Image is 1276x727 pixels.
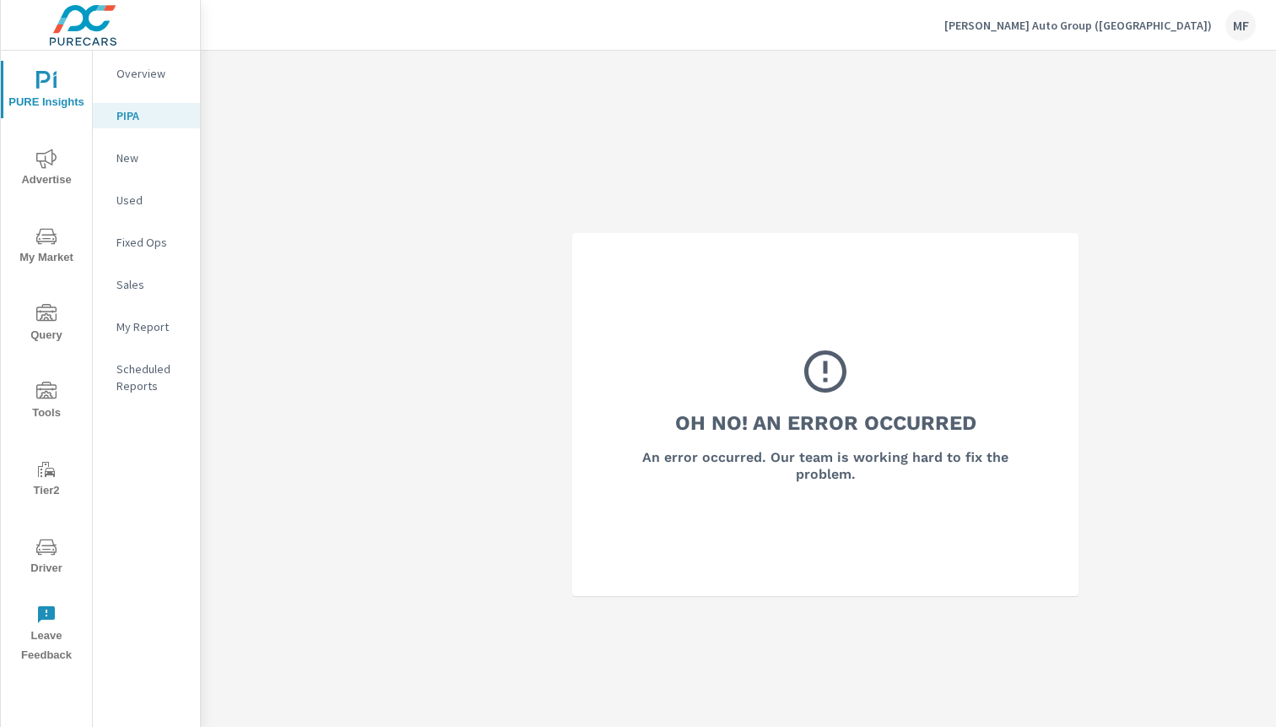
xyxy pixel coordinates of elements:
[93,230,200,255] div: Fixed Ops
[944,18,1212,33] p: [PERSON_NAME] Auto Group ([GEOGRAPHIC_DATA])
[116,192,187,209] p: Used
[618,449,1033,483] h6: An error occurred. Our team is working hard to fix the problem.
[6,149,87,190] span: Advertise
[93,145,200,171] div: New
[116,65,187,82] p: Overview
[93,61,200,86] div: Overview
[675,409,976,437] h3: Oh No! An Error Occurred
[116,318,187,335] p: My Report
[6,605,87,665] span: Leave Feedback
[116,276,187,293] p: Sales
[93,103,200,128] div: PIPA
[6,537,87,578] span: Driver
[1225,10,1256,41] div: MF
[93,314,200,339] div: My Report
[116,149,187,166] p: New
[6,71,87,112] span: PURE Insights
[93,187,200,213] div: Used
[6,382,87,423] span: Tools
[116,234,187,251] p: Fixed Ops
[116,361,187,394] p: Scheduled Reports
[93,272,200,297] div: Sales
[6,459,87,501] span: Tier2
[93,356,200,399] div: Scheduled Reports
[6,304,87,345] span: Query
[116,107,187,124] p: PIPA
[1,51,92,672] div: nav menu
[6,226,87,268] span: My Market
